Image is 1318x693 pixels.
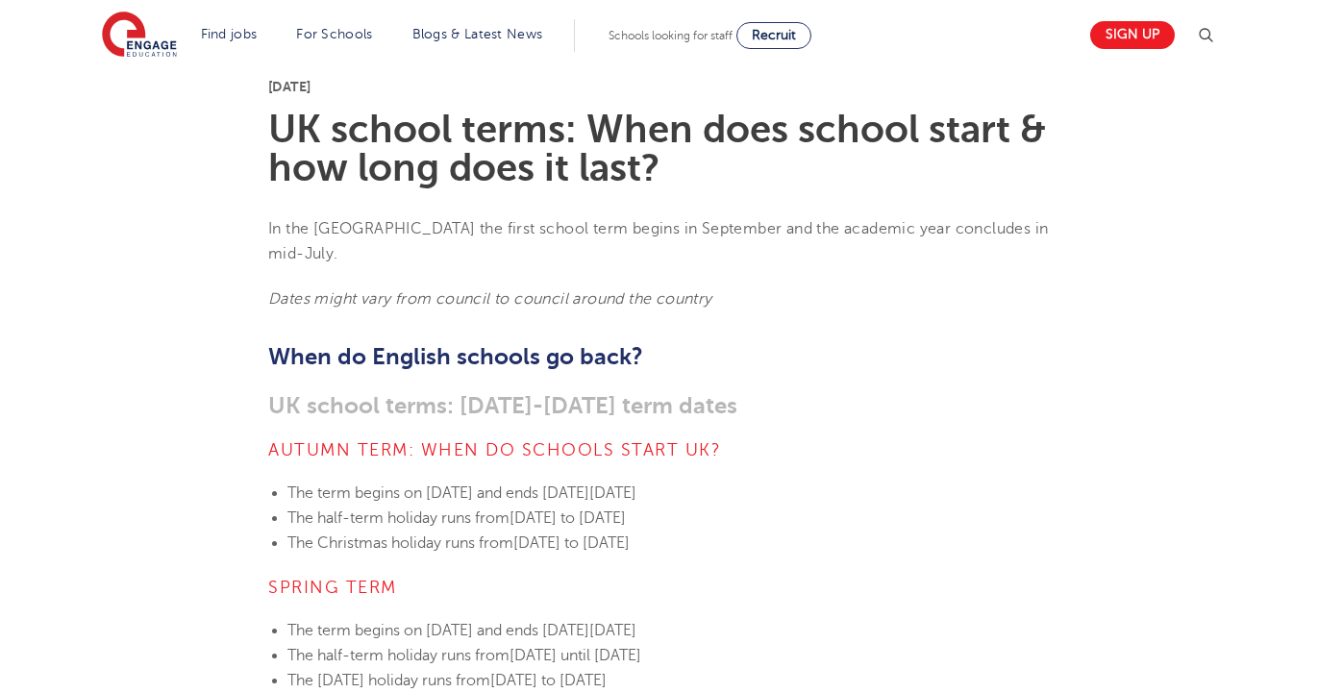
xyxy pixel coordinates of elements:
span: [DATE] until [DATE] [510,647,641,664]
img: Engage Education [102,12,177,60]
p: [DATE] [268,80,1050,93]
em: Dates might vary from council to council around the country [268,290,712,308]
span: [DATE] and ends [DATE][DATE] [426,484,636,502]
span: The term begins on [287,622,422,639]
span: In the [GEOGRAPHIC_DATA] the first school term begins in September and the academic year conclude... [268,220,1048,262]
span: [DATE] to [DATE] [490,672,607,689]
span: The half-term holiday runs from [287,647,510,664]
span: Recruit [752,28,796,42]
a: Sign up [1090,21,1175,49]
span: The half-term holiday runs from [287,509,510,527]
a: Find jobs [201,27,258,41]
span: The [DATE] holiday runs from [287,672,490,689]
a: For Schools [296,27,372,41]
span: [DATE] to [DATE] [510,509,626,527]
span: UK school terms: [DATE]-[DATE] term dates [268,392,737,419]
span: Spring term [268,578,397,597]
span: Schools looking for staff [609,29,733,42]
span: [DATE] to [DATE] [513,534,630,552]
span: Autumn term: When do schools start UK? [268,440,721,459]
h1: UK school terms: When does school start & how long does it last? [268,111,1050,187]
span: [DATE] and ends [DATE][DATE] [426,622,636,639]
a: Blogs & Latest News [412,27,543,41]
h2: When do English schools go back? [268,340,1050,373]
span: The term begins on [287,484,422,502]
a: Recruit [736,22,811,49]
span: The Christmas holiday runs from [287,534,513,552]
